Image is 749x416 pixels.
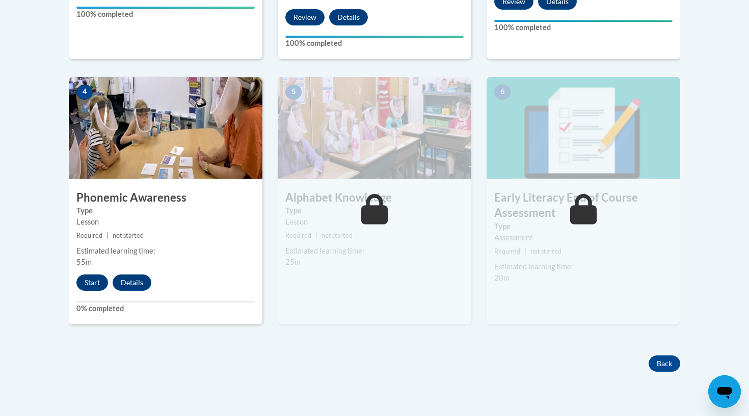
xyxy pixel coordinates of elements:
span: 4 [76,85,93,100]
span: Required [285,232,311,239]
label: 0% completed [76,303,255,314]
label: 100% completed [494,22,673,33]
div: Estimated learning time: [76,245,255,257]
span: | [315,232,317,239]
h3: Phonemic Awareness [69,190,262,206]
div: Your progress [285,36,464,38]
button: Start [76,274,108,291]
span: 55m [76,258,92,266]
div: Your progress [494,20,673,22]
span: not started [113,232,144,239]
div: Estimated learning time: [285,245,464,257]
div: Lesson [76,216,255,228]
span: Required [494,247,520,255]
span: Required [76,232,102,239]
button: Details [113,274,151,291]
img: Course Image [278,77,471,179]
button: Details [329,9,368,25]
div: Estimated learning time: [494,261,673,272]
label: Type [76,205,255,216]
label: Type [494,221,673,232]
span: | [524,247,526,255]
span: | [106,232,109,239]
span: 25m [285,258,301,266]
button: Review [285,9,325,25]
div: Assessment [494,232,673,243]
label: Type [285,205,464,216]
div: Your progress [76,7,255,9]
img: Course Image [487,77,680,179]
h3: Alphabet Knowledge [278,190,471,206]
button: Back [649,355,680,372]
h3: Early Literacy End of Course Assessment [487,190,680,221]
span: not started [322,232,353,239]
span: 6 [494,85,511,100]
iframe: Button to launch messaging window [708,375,741,408]
span: not started [530,247,561,255]
span: 5 [285,85,302,100]
label: 100% completed [76,9,255,20]
span: 20m [494,273,510,282]
label: 100% completed [285,38,464,49]
div: Lesson [285,216,464,228]
img: Course Image [69,77,262,179]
